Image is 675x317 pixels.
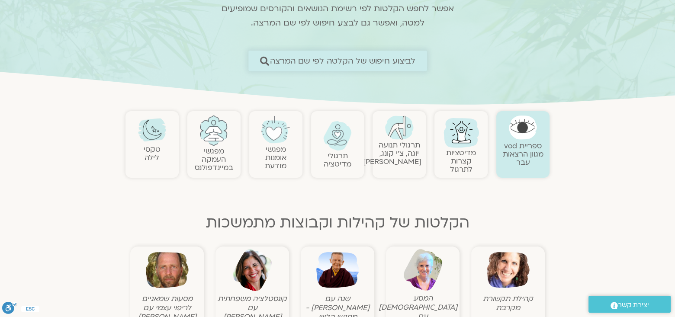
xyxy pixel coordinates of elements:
a: טקסילילה [144,144,161,163]
a: מפגשיהעמקה במיינדפולנס [195,146,233,173]
a: תרגולי תנועהיוגה, צ׳י קונג, [PERSON_NAME] [363,140,421,167]
a: מפגשיאומנות מודעת [265,144,286,171]
a: יצירת קשר [588,296,671,313]
a: לביצוע חיפוש של הקלטה לפי שם המרצה [248,51,427,71]
a: מדיטציות קצרות לתרגול [446,148,476,174]
p: אפשר לחפש הקלטות לפי רשימת הנושאים והקורסים שמופיעים למטה, ואפשר גם לבצע חיפוש לפי שם המרצה. [210,2,465,30]
h2: הקלטות של קהילות וקבוצות מתמשכות [125,214,550,231]
a: תרגולימדיטציה [324,151,351,169]
span: יצירת קשר [618,299,649,311]
span: לביצוע חיפוש של הקלטה לפי שם המרצה [270,56,415,65]
figcaption: קהילת תקשורת מקרבת [473,294,543,312]
a: ספריית vodמגוון הרצאות עבר [503,141,543,167]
